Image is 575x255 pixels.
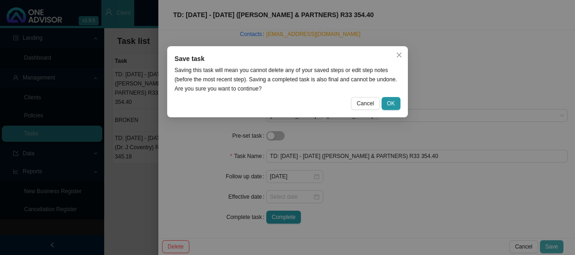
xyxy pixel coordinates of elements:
[396,52,402,58] span: close
[175,66,400,93] div: Saving this task will mean you cannot delete any of your saved steps or edit step notes (before t...
[356,99,374,108] span: Cancel
[387,99,395,108] span: OK
[351,97,379,110] button: Cancel
[381,97,400,110] button: OK
[393,49,406,61] button: Close
[175,54,400,64] div: Save task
